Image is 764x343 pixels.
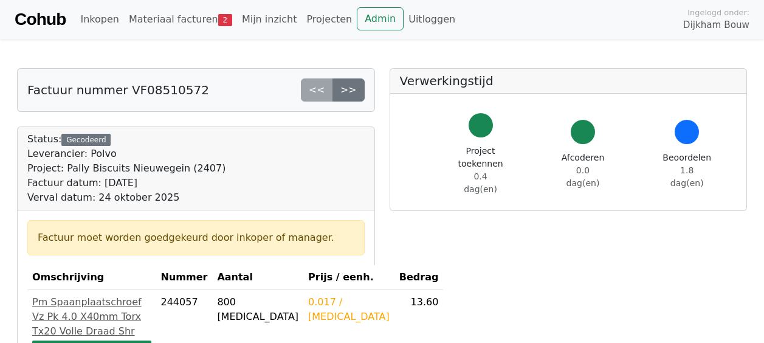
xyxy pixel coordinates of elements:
[308,295,390,324] div: 0.017 / [MEDICAL_DATA]
[301,7,357,32] a: Projecten
[404,7,460,32] a: Uitloggen
[61,134,111,146] div: Gecodeerd
[357,7,404,30] a: Admin
[217,295,298,324] div: 800 [MEDICAL_DATA]
[562,151,605,190] div: Afcoderen
[237,7,302,32] a: Mijn inzicht
[27,265,156,290] th: Omschrijving
[212,265,303,290] th: Aantal
[400,74,737,88] h5: Verwerkingstijd
[27,190,225,205] div: Verval datum: 24 oktober 2025
[566,165,600,188] span: 0.0 dag(en)
[303,265,394,290] th: Prijs / eenh.
[156,265,213,290] th: Nummer
[458,145,503,196] div: Project toekennen
[683,18,749,32] span: Dijkham Bouw
[670,165,704,188] span: 1.8 dag(en)
[218,14,232,26] span: 2
[27,132,225,205] div: Status:
[15,5,66,34] a: Cohub
[27,147,225,161] div: Leverancier: Polvo
[38,230,354,245] div: Factuur moet worden goedgekeurd door inkoper of manager.
[662,151,711,190] div: Beoordelen
[687,7,749,18] span: Ingelogd onder:
[27,161,225,176] div: Project: Pally Biscuits Nieuwegein (2407)
[27,176,225,190] div: Factuur datum: [DATE]
[124,7,237,32] a: Materiaal facturen2
[464,171,497,194] span: 0.4 dag(en)
[394,265,444,290] th: Bedrag
[75,7,123,32] a: Inkopen
[332,78,365,102] a: >>
[27,83,209,97] h5: Factuur nummer VF08510572
[32,295,151,339] div: Pm Spaanplaatschroef Vz Pk 4.0 X40mm Torx Tx20 Volle Draad Shr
